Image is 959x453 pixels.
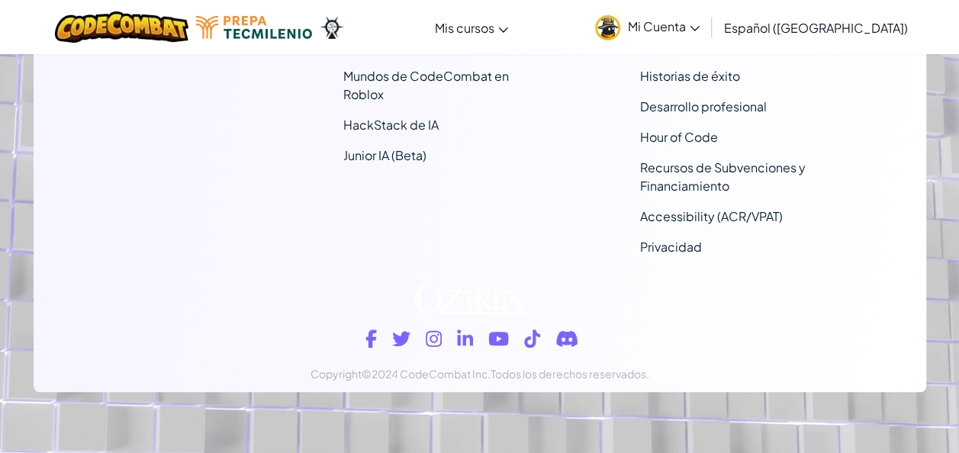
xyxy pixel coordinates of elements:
img: CodeCombat logo [55,11,188,43]
img: avatar [595,15,620,40]
span: Copyright [311,367,362,381]
span: Todos los derechos reservados. [491,367,649,381]
a: Historias de éxito [640,68,740,84]
img: Ozaria logo [414,284,529,314]
a: HackStack de IA [343,117,439,133]
a: Hour of Code [640,129,718,145]
a: Mi Cuenta [587,3,707,51]
a: Accessibility (ACR/VPAT) [640,208,783,224]
a: Español ([GEOGRAPHIC_DATA]) [716,7,916,48]
span: Español ([GEOGRAPHIC_DATA]) [724,20,908,36]
a: Junior IA (Beta) [343,147,426,163]
img: Tecmilenio logo [196,16,312,39]
a: Mundos de CodeCombat en Roblox [343,68,509,102]
span: ©2024 CodeCombat Inc. [362,367,491,381]
a: Privacidad [640,239,702,255]
img: Ozaria [320,16,344,39]
span: Mi Cuenta [628,18,700,34]
a: Desarrollo profesional [640,98,767,114]
span: Mis cursos [435,20,494,36]
a: Mis cursos [427,7,516,48]
a: Recursos de Subvenciones y Financiamiento [640,159,806,194]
